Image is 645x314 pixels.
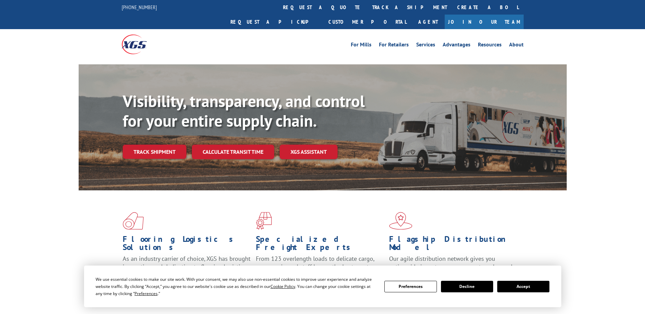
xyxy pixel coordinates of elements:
a: Advantages [443,42,470,49]
a: For Retailers [379,42,409,49]
button: Accept [497,281,549,292]
span: As an industry carrier of choice, XGS has brought innovation and dedication to flooring logistics... [123,255,250,279]
button: Decline [441,281,493,292]
a: Resources [478,42,502,49]
img: xgs-icon-flagship-distribution-model-red [389,212,412,230]
a: Calculate transit time [192,145,274,159]
img: xgs-icon-focused-on-flooring-red [256,212,272,230]
span: Cookie Policy [270,284,295,289]
img: xgs-icon-total-supply-chain-intelligence-red [123,212,144,230]
a: Track shipment [123,145,186,159]
button: Preferences [384,281,437,292]
a: [PHONE_NUMBER] [122,4,157,11]
a: XGS ASSISTANT [280,145,338,159]
a: For Mills [351,42,371,49]
h1: Flooring Logistics Solutions [123,235,251,255]
div: We use essential cookies to make our site work. With your consent, we may also use non-essential ... [96,276,376,297]
span: Our agile distribution network gives you nationwide inventory management on demand. [389,255,514,271]
p: From 123 overlength loads to delicate cargo, our experienced staff knows the best way to move you... [256,255,384,285]
h1: Flagship Distribution Model [389,235,517,255]
a: Services [416,42,435,49]
b: Visibility, transparency, and control for your entire supply chain. [123,90,365,131]
a: Agent [411,15,445,29]
h1: Specialized Freight Experts [256,235,384,255]
span: Preferences [135,291,158,296]
a: Join Our Team [445,15,524,29]
div: Cookie Consent Prompt [84,266,561,307]
a: Customer Portal [323,15,411,29]
a: Request a pickup [225,15,323,29]
a: About [509,42,524,49]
